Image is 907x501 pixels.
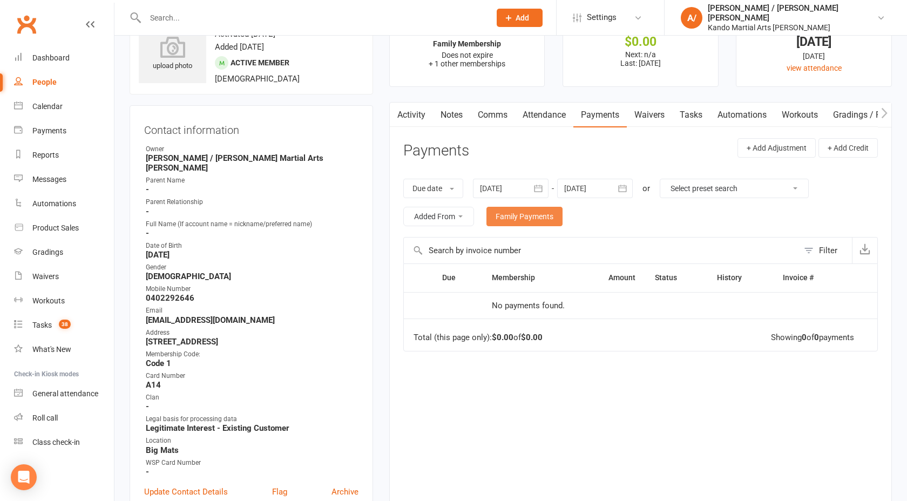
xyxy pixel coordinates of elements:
[32,78,57,86] div: People
[146,402,358,411] strong: -
[787,64,842,72] a: view attendance
[818,138,878,158] button: + Add Credit
[14,265,114,289] a: Waivers
[139,36,206,72] div: upload photo
[771,333,854,342] div: Showing of payments
[746,36,882,48] div: [DATE]
[13,11,40,38] a: Clubworx
[515,103,573,127] a: Attendance
[32,438,80,446] div: Class check-in
[403,179,463,198] button: Due date
[14,216,114,240] a: Product Sales
[146,153,358,173] strong: [PERSON_NAME] / [PERSON_NAME] Martial Arts [PERSON_NAME]
[737,138,816,158] button: + Add Adjustment
[146,328,358,338] div: Address
[645,264,707,292] th: Status
[32,296,65,305] div: Workouts
[486,207,563,226] a: Family Payments
[414,333,543,342] div: Total (this page only): of
[14,119,114,143] a: Payments
[14,406,114,430] a: Roll call
[14,337,114,362] a: What's New
[708,3,877,23] div: [PERSON_NAME] / [PERSON_NAME] [PERSON_NAME]
[32,248,63,256] div: Gradings
[146,315,358,325] strong: [EMAIL_ADDRESS][DOMAIN_NAME]
[231,58,289,67] span: Active member
[146,337,358,347] strong: [STREET_ADDRESS]
[146,414,358,424] div: Legal basis for processing data
[146,262,358,273] div: Gender
[331,485,358,498] a: Archive
[146,272,358,281] strong: [DEMOGRAPHIC_DATA]
[516,13,529,22] span: Add
[32,126,66,135] div: Payments
[32,102,63,111] div: Calendar
[14,46,114,70] a: Dashboard
[576,264,645,292] th: Amount
[819,244,837,257] div: Filter
[142,10,483,25] input: Search...
[32,151,59,159] div: Reports
[433,103,470,127] a: Notes
[32,224,79,232] div: Product Sales
[146,284,358,294] div: Mobile Number
[14,430,114,455] a: Class kiosk mode
[774,103,825,127] a: Workouts
[32,175,66,184] div: Messages
[144,485,228,498] a: Update Contact Details
[492,333,513,342] strong: $0.00
[627,103,672,127] a: Waivers
[14,382,114,406] a: General attendance kiosk mode
[642,182,650,195] div: or
[146,207,358,216] strong: -
[146,436,358,446] div: Location
[814,333,819,342] strong: 0
[32,199,76,208] div: Automations
[403,143,469,159] h3: Payments
[672,103,710,127] a: Tasks
[59,320,71,329] span: 38
[432,264,482,292] th: Due
[802,333,807,342] strong: 0
[746,50,882,62] div: [DATE]
[32,321,52,329] div: Tasks
[773,264,848,292] th: Invoice #
[587,5,617,30] span: Settings
[708,23,877,32] div: Kando Martial Arts [PERSON_NAME]
[403,207,474,226] button: Added From
[146,185,358,194] strong: -
[146,250,358,260] strong: [DATE]
[482,264,576,292] th: Membership
[146,293,358,303] strong: 0402292646
[215,42,264,52] time: Added [DATE]
[14,192,114,216] a: Automations
[710,103,774,127] a: Automations
[14,240,114,265] a: Gradings
[404,238,798,263] input: Search by invoice number
[573,50,708,67] p: Next: n/a Last: [DATE]
[146,371,358,381] div: Card Number
[146,423,358,433] strong: Legitimate Interest - Existing Customer
[521,333,543,342] strong: $0.00
[707,264,774,292] th: History
[146,392,358,403] div: Clan
[433,39,501,48] strong: Family Membership
[390,103,433,127] a: Activity
[573,36,708,48] div: $0.00
[144,120,358,136] h3: Contact information
[146,358,358,368] strong: Code 1
[146,228,358,238] strong: -
[146,349,358,360] div: Membership Code:
[442,51,493,59] span: Does not expire
[14,167,114,192] a: Messages
[11,464,37,490] div: Open Intercom Messenger
[14,313,114,337] a: Tasks 38
[497,9,543,27] button: Add
[146,306,358,316] div: Email
[14,94,114,119] a: Calendar
[146,175,358,186] div: Parent Name
[14,143,114,167] a: Reports
[146,144,358,154] div: Owner
[146,197,358,207] div: Parent Relationship
[470,103,515,127] a: Comms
